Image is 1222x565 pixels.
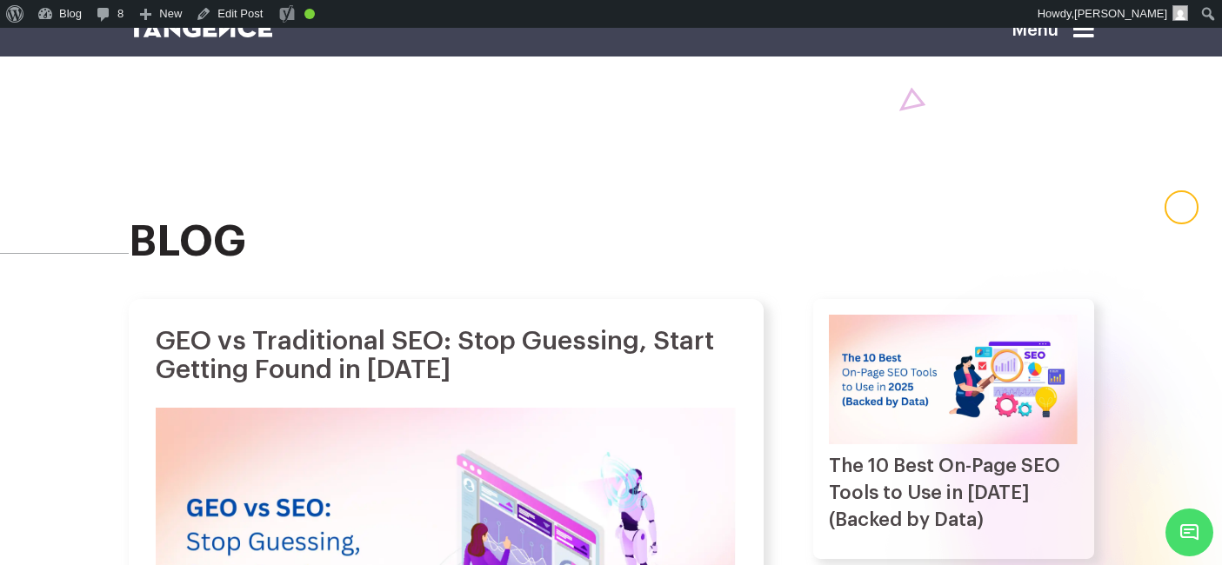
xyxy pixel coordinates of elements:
[829,315,1078,444] img: The 10 Best On-Page SEO Tools to Use in 2025 (Backed by Data)
[829,456,1060,529] a: The 10 Best On-Page SEO Tools to Use in [DATE] (Backed by Data)
[1165,508,1213,556] span: Chat Widget
[129,219,1094,266] h2: blog
[156,327,735,384] h1: GEO vs Traditional SEO: Stop Guessing, Start Getting Found in [DATE]
[129,18,273,37] img: logo SVG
